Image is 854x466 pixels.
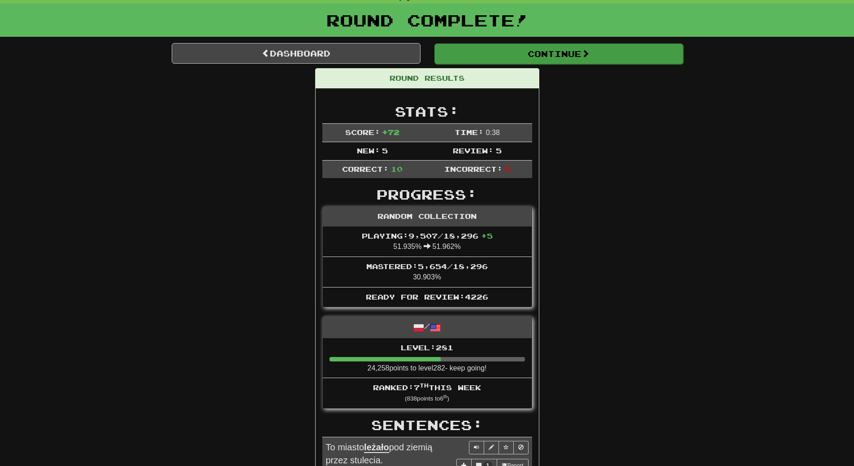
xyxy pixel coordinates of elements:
[342,165,389,173] span: Correct:
[391,165,403,173] span: 10
[420,382,429,388] sup: th
[484,441,499,454] button: Edit sentence
[499,441,514,454] button: Toggle favorite
[444,165,503,173] span: Incorrect:
[323,207,532,226] div: Random Collection
[382,146,388,155] span: 5
[434,44,683,64] button: Continue
[323,257,532,287] li: 30.903%
[496,146,502,155] span: 5
[373,383,481,392] span: Ranked: 7 this week
[323,317,532,338] div: /
[172,43,420,64] a: Dashboard
[364,442,389,453] u: leżało
[382,128,399,136] span: + 72
[366,292,488,301] span: Ready for Review: 4226
[323,226,532,257] li: 51.935% 51.962%
[513,441,529,454] button: Toggle ignore
[362,231,493,240] span: Playing: 9,507 / 18,296
[405,395,449,402] small: ( 838 points to 6 )
[322,418,532,432] h2: Sentences:
[366,262,488,270] span: Mastered: 5,654 / 18,296
[3,11,851,29] h1: Round Complete!
[455,128,484,136] span: Time:
[443,394,447,399] sup: th
[322,104,532,119] h2: Stats:
[401,343,453,352] span: Level: 281
[481,231,493,240] span: + 5
[322,187,532,202] h2: Progress:
[469,441,484,454] button: Play sentence audio
[504,165,510,173] span: 0
[453,146,494,155] span: Review:
[323,338,532,379] li: 24,258 points to level 282 - keep going!
[345,128,380,136] span: Score:
[357,146,380,155] span: New:
[486,129,500,136] span: 0 : 38
[326,442,433,465] span: To miasto pod ziemią przez stulecia.
[316,69,539,88] div: Round Results
[469,441,529,454] div: Sentence controls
